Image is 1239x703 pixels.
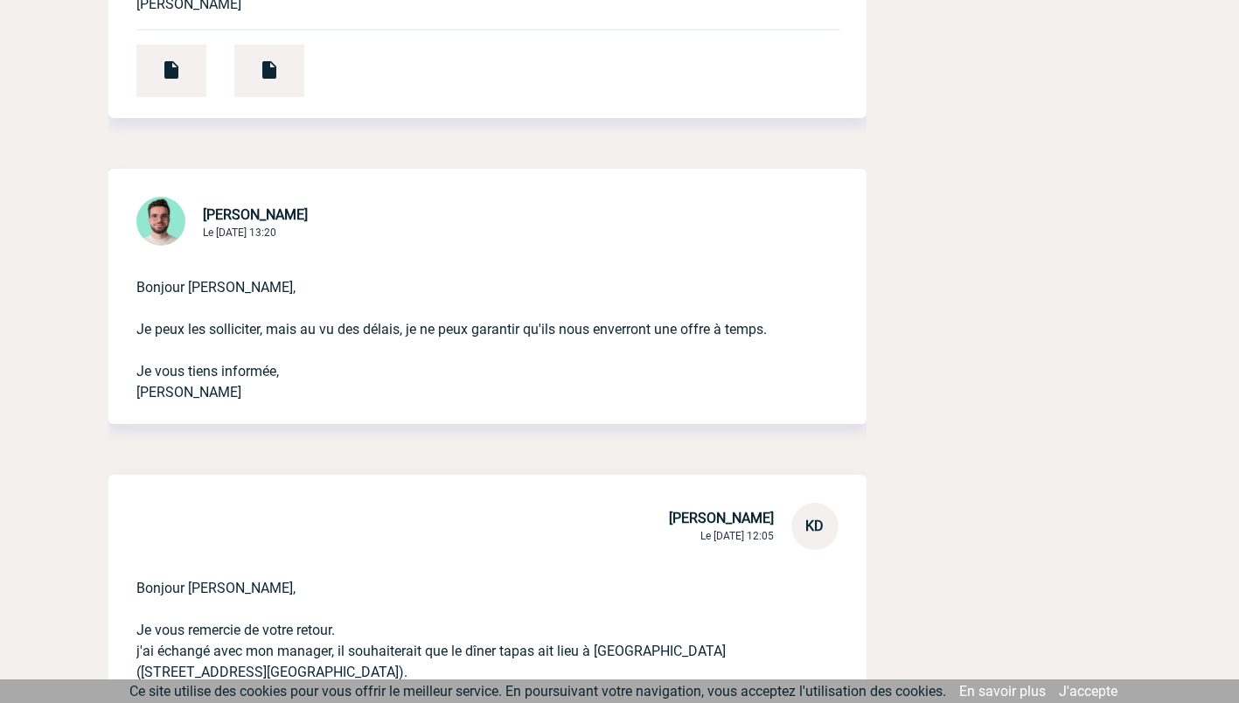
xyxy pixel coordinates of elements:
[669,510,774,526] span: [PERSON_NAME]
[959,683,1046,700] a: En savoir plus
[1059,683,1117,700] a: J'accepte
[108,54,206,71] a: MENU SAN SEBASTIAN 2025.pdf
[129,683,946,700] span: Ce site utilise des cookies pour vous offrir le meilleur service. En poursuivant votre navigation...
[203,206,308,223] span: [PERSON_NAME]
[136,249,790,403] p: Bonjour [PERSON_NAME], Je peux les solliciter, mais au vu des délais, je ne peux garantir qu'ils ...
[203,226,276,239] span: Le [DATE] 13:20
[206,54,304,71] a: KO030925 IDEAL MEETING.pdf
[136,197,185,246] img: 121547-2.png
[700,530,774,542] span: Le [DATE] 12:05
[805,518,824,534] span: KD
